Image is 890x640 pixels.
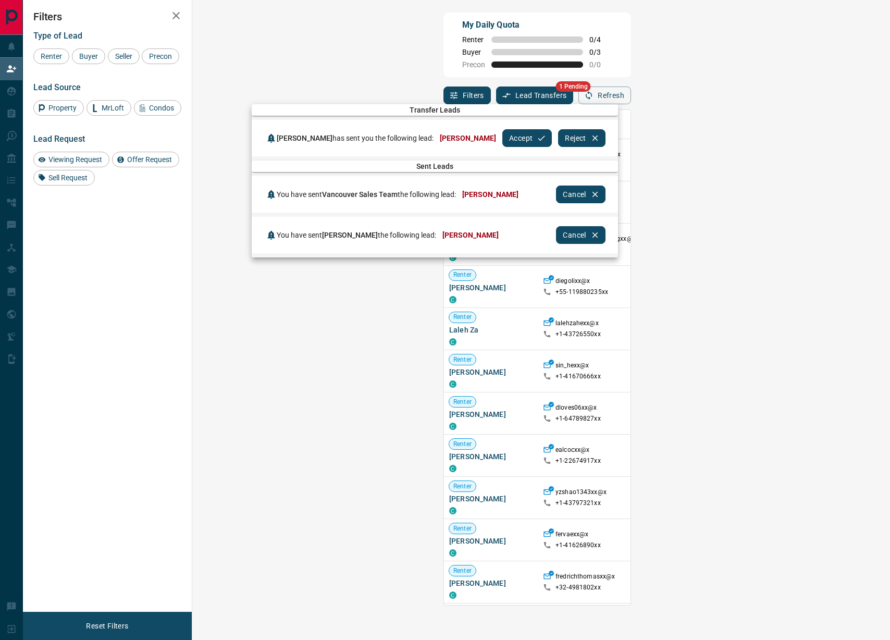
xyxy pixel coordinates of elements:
span: has sent you the following lead: [277,134,434,142]
span: Vancouver Sales Team [322,190,398,199]
button: Cancel [556,186,605,203]
span: [PERSON_NAME] [277,134,332,142]
span: Sent Leads [252,162,618,170]
span: Transfer Leads [252,106,618,114]
span: [PERSON_NAME] [442,231,499,239]
button: Accept [502,129,552,147]
span: [PERSON_NAME] [462,190,518,199]
span: [PERSON_NAME] [440,134,496,142]
button: Reject [558,129,605,147]
span: You have sent the following lead: [277,231,436,239]
span: You have sent the following lead: [277,190,456,199]
button: Cancel [556,226,605,244]
span: [PERSON_NAME] [322,231,378,239]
